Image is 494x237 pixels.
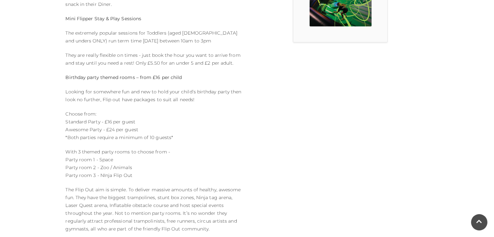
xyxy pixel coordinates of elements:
p: The extremely popular sessions for Toddlers (aged [DEMOGRAPHIC_DATA] and unders ONLY) run term ti... [66,29,242,45]
p: Choose from: Standard Party - £16 per guest Awesome Party - £24 per guest *Both parties require a... [66,110,242,141]
p: The Flip Out aim is simple. To deliver massive amounts of healthy, awesome fun. They have the big... [66,186,242,233]
strong: Mini Flipper Stay & Play Sessions [66,16,142,22]
p: Looking for somewhere fun and new to hold your child’s birthday party then look no further, Flip ... [66,88,242,103]
p: They are really flexible on times - just book the hour you want to arrive from and stay until you... [66,51,242,67]
strong: Birthday party themed rooms – from £16 per child [66,74,182,80]
p: With 3 themed party rooms to choose from - Party room 1 - Space Party room 2 - Zoo / Animals Part... [66,148,242,179]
